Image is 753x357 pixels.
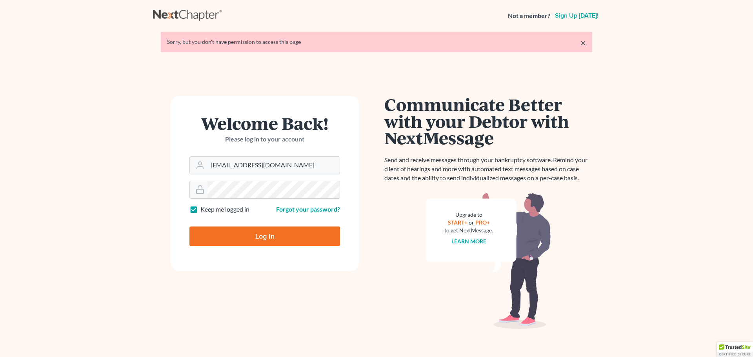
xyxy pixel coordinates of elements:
a: PRO+ [475,219,490,226]
p: Please log in to your account [189,135,340,144]
input: Log In [189,227,340,246]
div: to get NextMessage. [444,227,493,234]
a: × [580,38,586,47]
strong: Not a member? [508,11,550,20]
a: START+ [448,219,467,226]
span: or [469,219,474,226]
label: Keep me logged in [200,205,249,214]
img: nextmessage_bg-59042aed3d76b12b5cd301f8e5b87938c9018125f34e5fa2b7a6b67550977c72.svg [426,192,551,329]
p: Send and receive messages through your bankruptcy software. Remind your client of hearings and mo... [384,156,592,183]
input: Email Address [207,157,340,174]
h1: Communicate Better with your Debtor with NextMessage [384,96,592,146]
a: Sign up [DATE]! [553,13,600,19]
a: Forgot your password? [276,205,340,213]
div: Upgrade to [444,211,493,219]
div: TrustedSite Certified [717,342,753,357]
h1: Welcome Back! [189,115,340,132]
div: Sorry, but you don't have permission to access this page [167,38,586,46]
a: Learn more [451,238,486,245]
